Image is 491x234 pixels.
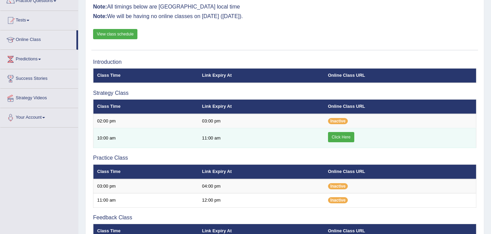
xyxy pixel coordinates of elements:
h3: Feedback Class [93,215,476,221]
th: Link Expiry At [198,69,324,83]
th: Online Class URL [324,100,476,114]
td: 11:00 am [93,193,198,208]
a: Predictions [0,50,78,67]
th: Class Time [93,164,198,179]
a: Your Account [0,108,78,125]
a: Tests [0,11,78,28]
th: Class Time [93,100,198,114]
span: Inactive [328,183,348,189]
a: Success Stories [0,69,78,86]
span: Inactive [328,197,348,203]
td: 12:00 pm [198,193,324,208]
th: Class Time [93,69,198,83]
h3: All timings below are [GEOGRAPHIC_DATA] local time [93,4,476,10]
td: 03:00 pm [93,179,198,193]
h3: We will be having no online classes on [DATE] ([DATE]). [93,13,476,19]
b: Note: [93,4,107,10]
b: Note: [93,13,107,19]
td: 04:00 pm [198,179,324,193]
a: Online Class [0,30,76,47]
span: Inactive [328,118,348,124]
th: Online Class URL [324,69,476,83]
td: 02:00 pm [93,114,198,128]
a: Click Here [328,132,354,142]
h3: Strategy Class [93,90,476,96]
a: View class schedule [93,29,137,39]
h3: Introduction [93,59,476,65]
th: Link Expiry At [198,164,324,179]
td: 11:00 am [198,128,324,148]
a: Strategy Videos [0,89,78,106]
td: 03:00 pm [198,114,324,128]
td: 10:00 am [93,128,198,148]
th: Online Class URL [324,164,476,179]
th: Link Expiry At [198,100,324,114]
h3: Practice Class [93,155,476,161]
